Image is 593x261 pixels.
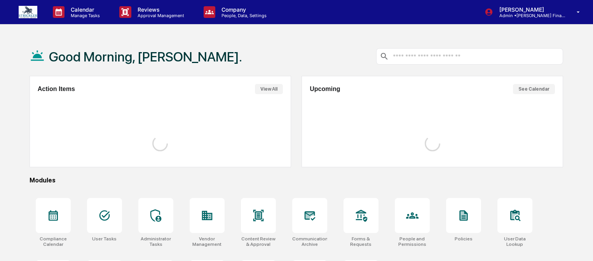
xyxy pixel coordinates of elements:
h2: Action Items [38,86,75,93]
div: Content Review & Approval [241,236,276,247]
p: People, Data, Settings [215,13,270,18]
img: logo [19,6,37,18]
div: Compliance Calendar [36,236,71,247]
div: People and Permissions [395,236,430,247]
p: Reviews [131,6,188,13]
p: Calendar [65,6,104,13]
p: Company [215,6,270,13]
h1: Good Morning, [PERSON_NAME]. [49,49,242,65]
p: [PERSON_NAME] [493,6,565,13]
div: Communications Archive [292,236,327,247]
p: Manage Tasks [65,13,104,18]
div: Administrator Tasks [138,236,173,247]
button: View All [255,84,283,94]
p: Approval Management [131,13,188,18]
div: User Tasks [92,236,117,242]
p: Admin • [PERSON_NAME] Financial Group [493,13,565,18]
div: User Data Lookup [497,236,532,247]
div: Forms & Requests [344,236,378,247]
div: Policies [455,236,473,242]
div: Modules [30,177,563,184]
div: Vendor Management [190,236,225,247]
h2: Upcoming [310,86,340,93]
button: See Calendar [513,84,555,94]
